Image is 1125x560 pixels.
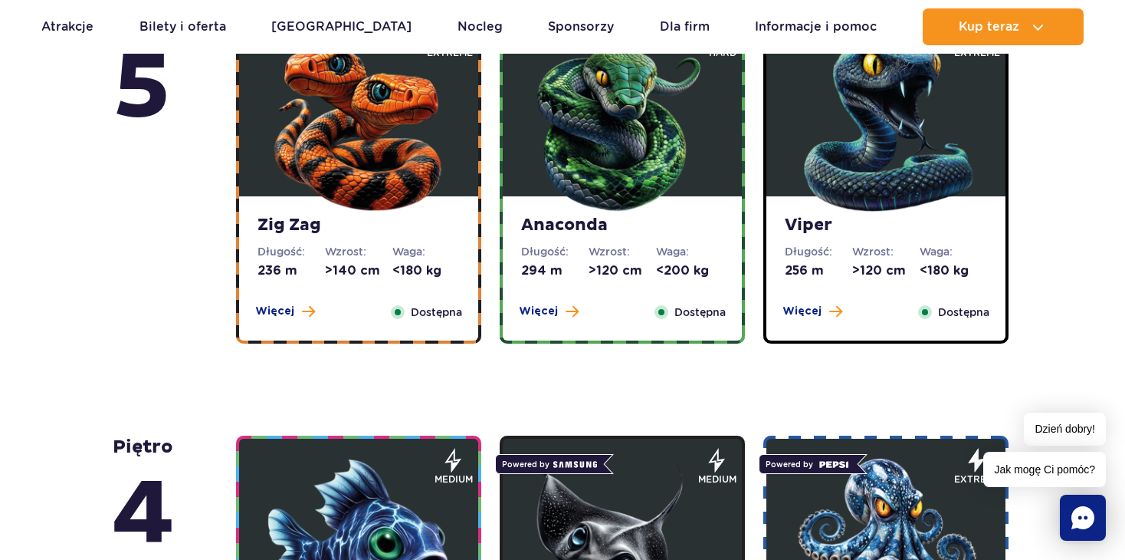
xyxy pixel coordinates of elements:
[755,8,877,45] a: Informacje i pomoc
[785,215,987,236] strong: Viper
[782,304,842,319] button: Więcej
[435,473,473,486] span: medium
[267,31,451,216] img: 683e9d18e24cb188547945.png
[112,9,172,146] strong: piętro
[392,262,460,279] dd: <180 kg
[530,31,714,216] img: 683e9d7f6dccb324111516.png
[660,8,710,45] a: Dla firm
[852,262,920,279] dd: >120 cm
[255,304,294,319] span: Więcej
[548,8,614,45] a: Sponsorzy
[325,262,392,279] dd: >140 cm
[521,244,589,259] dt: Długość:
[589,262,656,279] dd: >120 cm
[785,262,852,279] dd: 256 m
[656,244,723,259] dt: Waga:
[674,304,726,321] span: Dostępna
[271,8,412,45] a: [GEOGRAPHIC_DATA]
[698,473,736,486] span: medium
[782,304,822,319] span: Więcej
[1024,413,1106,446] span: Dzień dobry!
[257,215,460,236] strong: Zig Zag
[983,452,1106,487] span: Jak mogę Ci pomóc?
[759,454,858,474] span: Powered by
[255,304,315,319] button: Więcej
[589,244,656,259] dt: Wzrost:
[852,244,920,259] dt: Wzrost:
[959,20,1019,34] span: Kup teraz
[257,244,325,259] dt: Długość:
[139,8,226,45] a: Bilety i oferta
[521,262,589,279] dd: 294 m
[920,244,987,259] dt: Waga:
[257,262,325,279] dd: 236 m
[954,473,1000,486] span: extreme
[920,262,987,279] dd: <180 kg
[519,304,579,319] button: Więcej
[521,215,723,236] strong: Anaconda
[785,244,852,259] dt: Długość:
[325,244,392,259] dt: Wzrost:
[392,244,460,259] dt: Waga:
[41,8,93,45] a: Atrakcje
[1060,495,1106,541] div: Chat
[495,454,604,474] span: Powered by
[923,8,1084,45] button: Kup teraz
[656,262,723,279] dd: <200 kg
[458,8,503,45] a: Nocleg
[794,31,978,216] img: 683e9da1f380d703171350.png
[112,32,172,146] span: 5
[938,304,989,321] span: Dostępna
[519,304,558,319] span: Więcej
[411,304,462,321] span: Dostępna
